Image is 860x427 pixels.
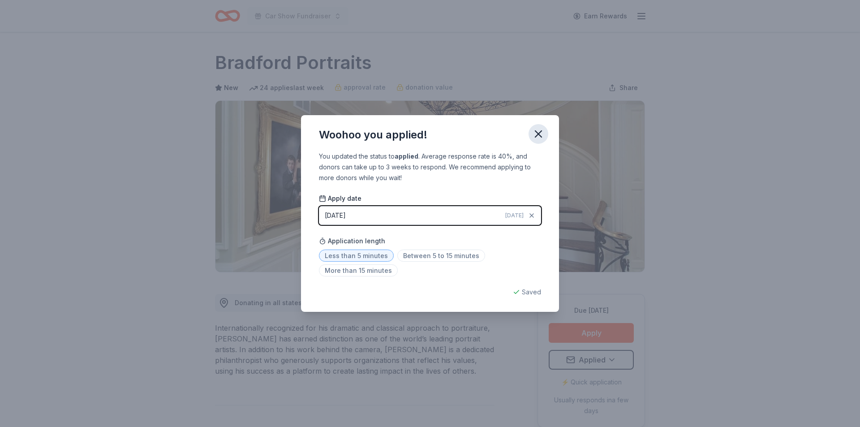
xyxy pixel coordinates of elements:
button: [DATE][DATE] [319,206,541,225]
span: Less than 5 minutes [319,250,394,262]
span: More than 15 minutes [319,264,398,276]
div: [DATE] [325,210,346,221]
span: [DATE] [505,212,524,219]
div: Woohoo you applied! [319,128,427,142]
span: Apply date [319,194,361,203]
div: You updated the status to . Average response rate is 40%, and donors can take up to 3 weeks to re... [319,151,541,183]
span: Application length [319,236,385,246]
span: Between 5 to 15 minutes [397,250,485,262]
b: applied [395,152,418,160]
